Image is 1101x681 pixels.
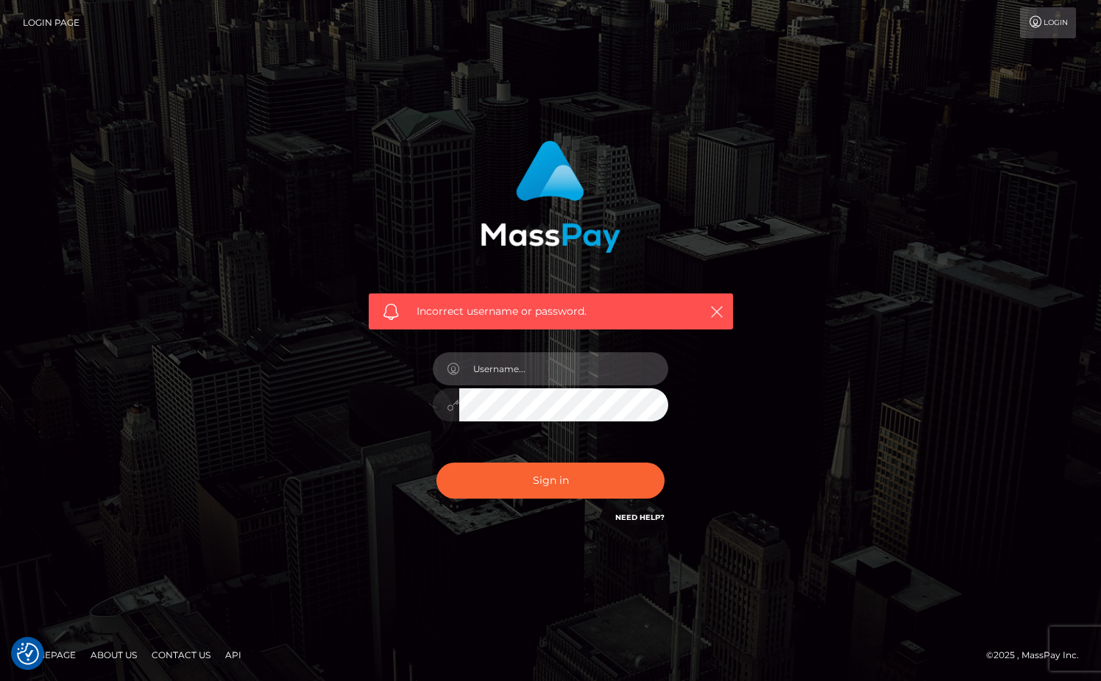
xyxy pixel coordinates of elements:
div: © 2025 , MassPay Inc. [986,647,1090,663]
a: API [219,643,247,666]
img: MassPay Login [481,140,620,253]
a: Need Help? [615,513,665,522]
a: Contact Us [146,643,216,666]
button: Consent Preferences [17,643,39,665]
img: Revisit consent button [17,643,39,665]
a: Login Page [23,7,79,38]
span: Incorrect username or password. [417,304,685,319]
input: Username... [459,352,668,385]
a: Login [1020,7,1076,38]
a: Homepage [16,643,82,666]
button: Sign in [436,463,665,499]
a: About Us [85,643,143,666]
